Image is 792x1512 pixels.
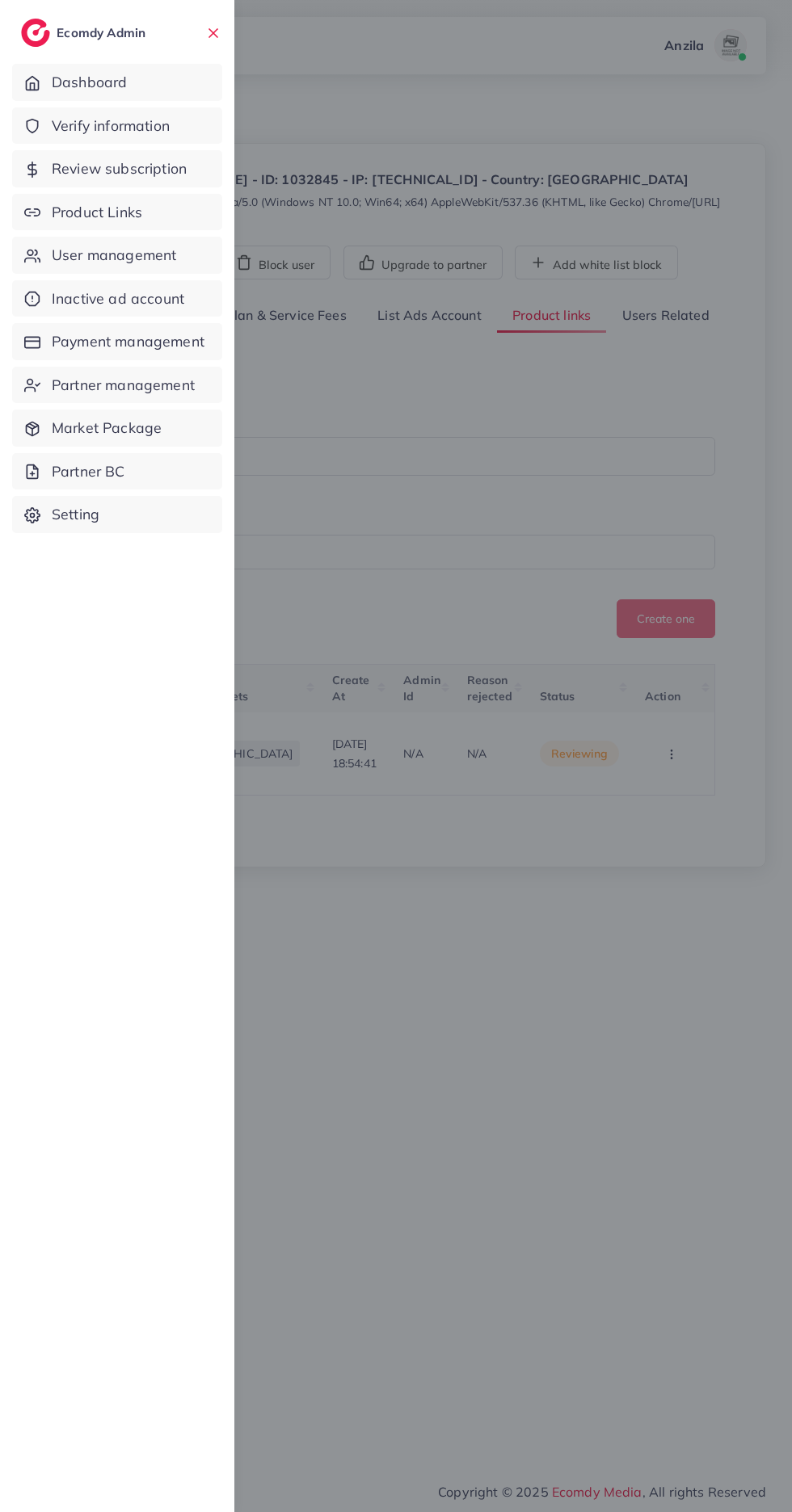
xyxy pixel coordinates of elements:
a: Inactive ad account [12,280,222,317]
span: Verify information [52,115,170,136]
a: logoEcomdy Admin [21,19,150,47]
span: Product Links [52,202,142,223]
a: Dashboard [12,64,222,101]
span: Setting [52,504,99,525]
span: Inactive ad account [52,288,184,309]
span: User management [52,245,176,266]
span: Payment management [52,331,204,352]
a: Payment management [12,323,222,360]
h2: Ecomdy Admin [57,25,150,40]
a: Review subscription [12,150,222,187]
span: Partner BC [52,461,125,482]
a: User management [12,237,222,274]
a: Product Links [12,194,222,231]
img: logo [21,19,50,47]
span: Dashboard [52,72,127,93]
span: Partner management [52,375,195,396]
a: Setting [12,496,222,533]
span: Market Package [52,418,162,439]
span: Review subscription [52,158,187,179]
a: Market Package [12,409,222,447]
a: Verify information [12,107,222,145]
a: Partner management [12,367,222,404]
a: Partner BC [12,453,222,490]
